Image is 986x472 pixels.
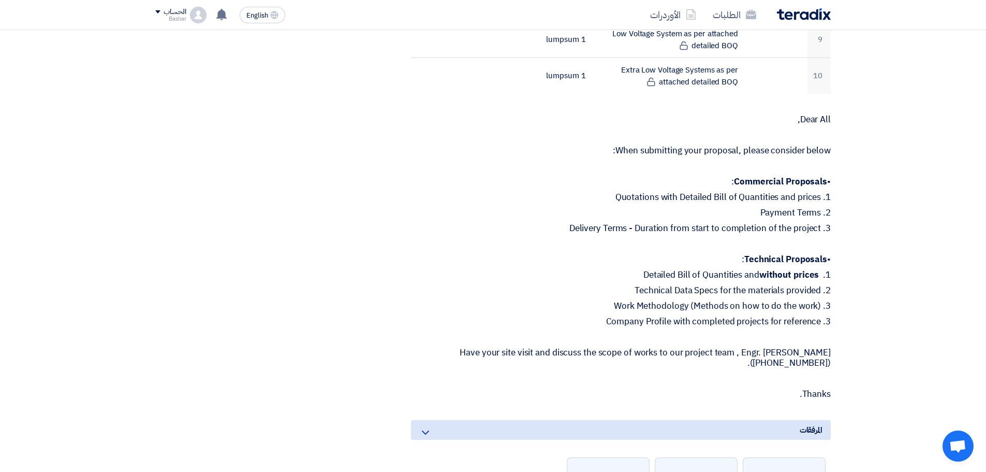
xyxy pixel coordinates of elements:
[411,208,831,218] p: 2. Payment Terms
[744,253,827,266] strong: Technical Proposals
[777,8,831,20] img: Teradix logo
[533,58,594,94] td: 1 lumpsum
[411,317,831,327] p: 3. Company Profile with completed projects for reference
[411,285,831,296] p: 2. Technical Data Specs for the materials provided
[411,254,831,265] p: • :
[533,22,594,58] td: 1 lumpsum
[807,58,831,94] td: 10
[411,177,831,187] p: • :
[411,270,831,280] p: 1. Detailed Bill of Quantities and
[800,424,822,436] span: المرفقات
[807,22,831,58] td: 9
[240,7,285,23] button: English
[411,115,831,125] p: Dear All,
[411,389,831,399] p: Thanks.
[155,16,186,22] div: Bashar
[190,7,207,23] img: profile_test.png
[411,348,831,368] p: Have your site visit and discuss the scope of works to our project team , Engr. [PERSON_NAME] ([P...
[759,268,819,281] strong: without prices
[704,3,764,27] a: الطلبات
[411,146,831,156] p: When submitting your proposal, please consider below:
[246,12,268,19] span: English
[594,58,746,94] td: Extra Low Voltage Systems as per attached detailed BOQ
[734,175,827,188] strong: Commercial Proposals
[642,3,704,27] a: الأوردرات
[943,431,974,462] a: Open chat
[411,301,831,311] p: 3. Work Methodology (Methods on how to do the work)
[164,8,186,17] div: الحساب
[411,223,831,234] p: 3. Delivery Terms - Duration from start to completion of the project
[411,192,831,203] p: 1. Quotations with Detailed Bill of Quantities and prices
[594,22,746,58] td: Low Voltage System as per attached detailed BOQ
